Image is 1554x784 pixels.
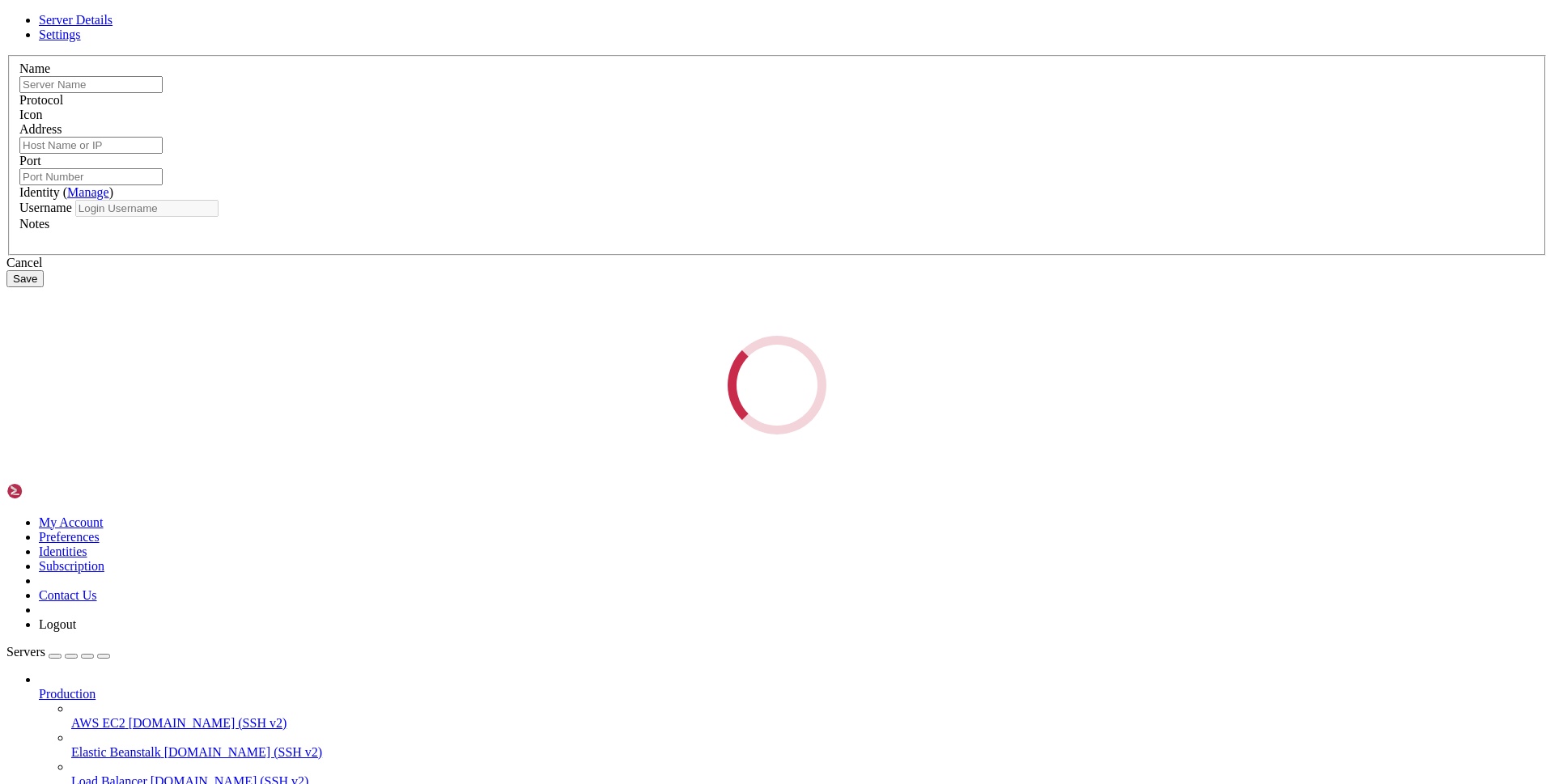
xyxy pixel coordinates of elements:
div: Loading... [720,327,835,443]
span: Servers [6,645,45,659]
a: Manage [67,185,109,199]
a: Production [39,687,1548,701]
a: My Account [39,515,104,529]
a: Subscription [39,559,104,573]
label: Identity [19,185,113,199]
input: Port Number [19,168,163,185]
span: [DOMAIN_NAME] (SSH v2) [164,745,323,759]
a: Server Details [39,13,113,27]
span: AWS EC2 [71,716,125,730]
span: Elastic Beanstalk [71,745,161,759]
span: Production [39,687,96,701]
a: Identities [39,545,87,558]
label: Icon [19,108,42,121]
input: Login Username [75,200,219,217]
img: Shellngn [6,483,100,499]
span: ( ) [63,185,113,199]
button: Save [6,270,44,287]
label: Notes [19,217,49,231]
label: Name [19,61,50,75]
input: Host Name or IP [19,137,163,154]
a: Settings [39,28,81,41]
a: Servers [6,645,110,659]
label: Username [19,201,72,214]
a: Elastic Beanstalk [DOMAIN_NAME] (SSH v2) [71,745,1548,760]
label: Port [19,154,41,167]
label: Protocol [19,93,63,107]
a: Logout [39,617,76,631]
a: Contact Us [39,588,97,602]
li: AWS EC2 [DOMAIN_NAME] (SSH v2) [71,701,1548,731]
li: Elastic Beanstalk [DOMAIN_NAME] (SSH v2) [71,731,1548,760]
a: AWS EC2 [DOMAIN_NAME] (SSH v2) [71,716,1548,731]
span: [DOMAIN_NAME] (SSH v2) [129,716,287,730]
input: Server Name [19,76,163,93]
label: Address [19,122,62,136]
a: Preferences [39,530,100,544]
div: Cancel [6,256,1548,270]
